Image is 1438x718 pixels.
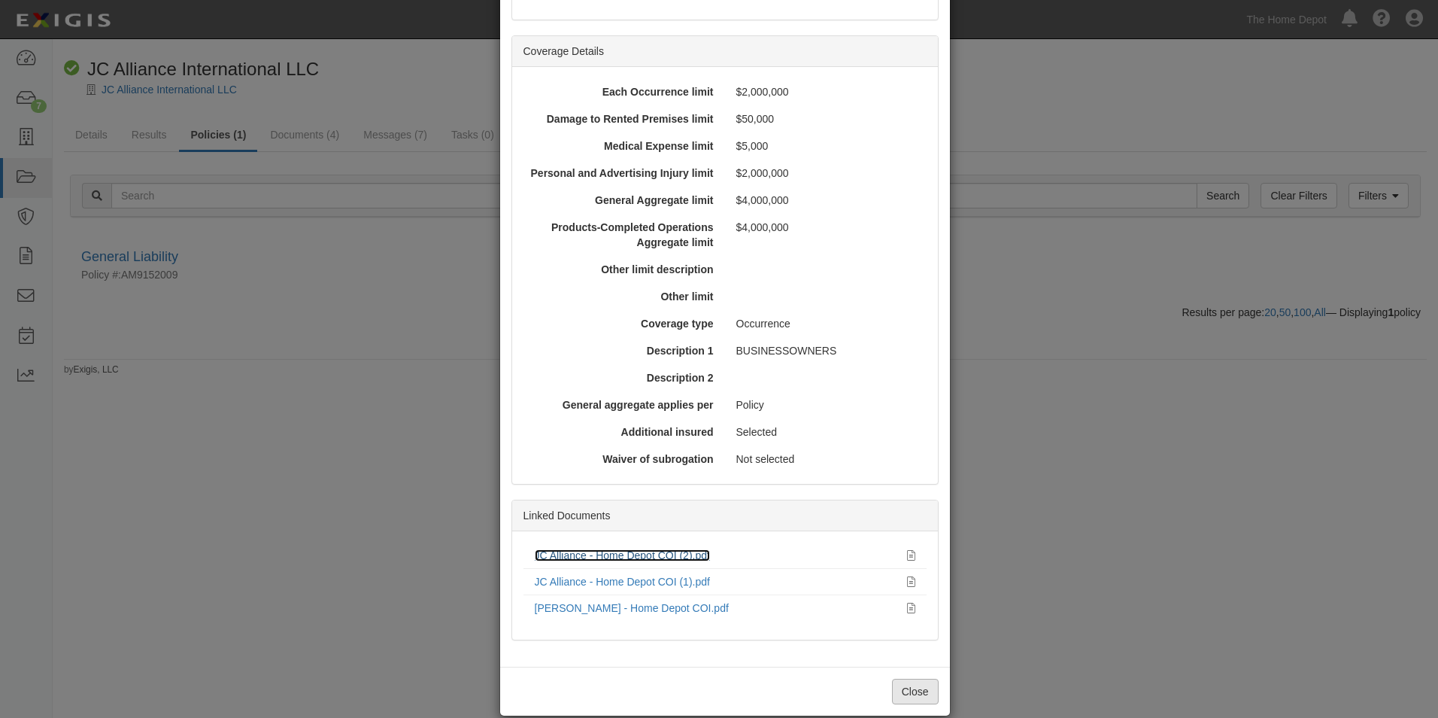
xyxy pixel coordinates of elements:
div: BUSINESSOWNERS [725,343,932,358]
div: Coverage type [518,316,725,331]
a: JC Alliance - Home Depot COI (2).pdf [535,549,710,561]
div: Waiver of subrogation [518,452,725,467]
div: Linked Documents [512,500,938,531]
a: [PERSON_NAME] - Home Depot COI.pdf [535,602,729,614]
div: Other limit [518,289,725,304]
div: General aggregate applies per [518,397,725,412]
div: Additional insured [518,424,725,440]
div: JC Alliance - Home Depot COI (2).pdf [535,548,896,563]
div: Medical Expense limit [518,138,725,154]
div: $4,000,000 [725,193,932,208]
div: $4,000,000 [725,220,932,235]
button: Close [892,679,939,704]
div: Occurrence [725,316,932,331]
div: Personal and Advertising Injury limit [518,166,725,181]
div: Not selected [725,452,932,467]
a: JC Alliance - Home Depot COI (1).pdf [535,576,710,588]
div: Products-Completed Operations Aggregate limit [518,220,725,250]
div: Each Occurrence limit [518,84,725,99]
div: Christopher Lee - Home Depot COI.pdf [535,601,896,616]
div: Description 1 [518,343,725,358]
div: $50,000 [725,111,932,126]
div: Coverage Details [512,36,938,67]
div: Other limit description [518,262,725,277]
div: General Aggregate limit [518,193,725,208]
div: Selected [725,424,932,440]
div: Damage to Rented Premises limit [518,111,725,126]
div: Description 2 [518,370,725,385]
div: $5,000 [725,138,932,154]
div: $2,000,000 [725,166,932,181]
div: JC Alliance - Home Depot COI (1).pdf [535,574,896,589]
div: $2,000,000 [725,84,932,99]
div: Policy [725,397,932,412]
